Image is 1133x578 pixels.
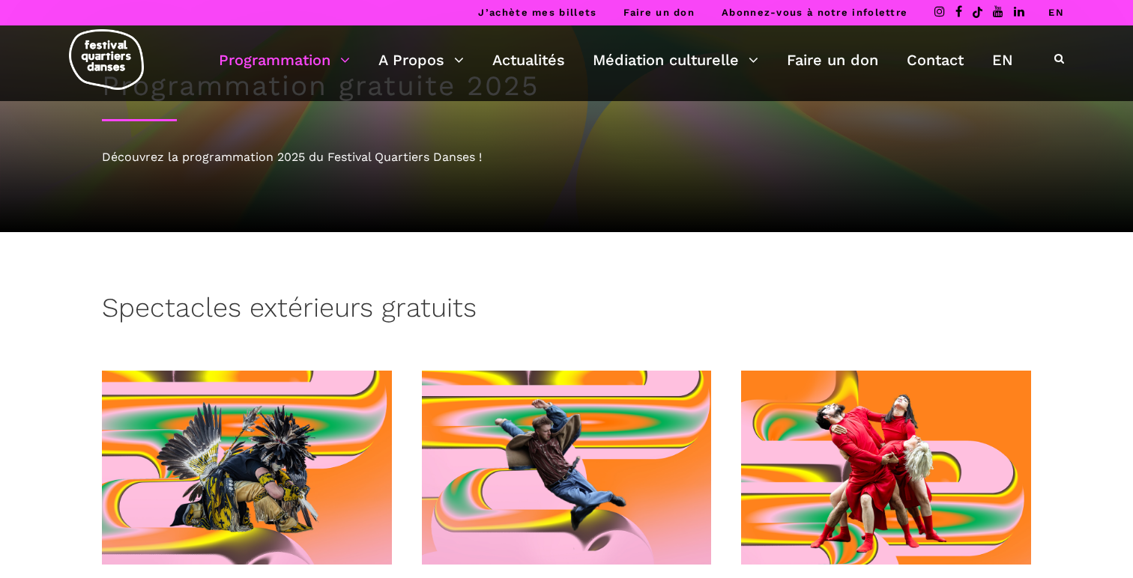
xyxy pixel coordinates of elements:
[492,47,565,73] a: Actualités
[478,7,596,18] a: J’achète mes billets
[1048,7,1064,18] a: EN
[722,7,907,18] a: Abonnez-vous à notre infolettre
[593,47,758,73] a: Médiation culturelle
[102,292,477,329] h3: Spectacles extérieurs gratuits
[378,47,464,73] a: A Propos
[907,47,964,73] a: Contact
[219,47,350,73] a: Programmation
[69,29,144,90] img: logo-fqd-med
[992,47,1013,73] a: EN
[787,47,878,73] a: Faire un don
[102,147,1031,167] div: Découvrez la programmation 2025 du Festival Quartiers Danses !
[623,7,695,18] a: Faire un don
